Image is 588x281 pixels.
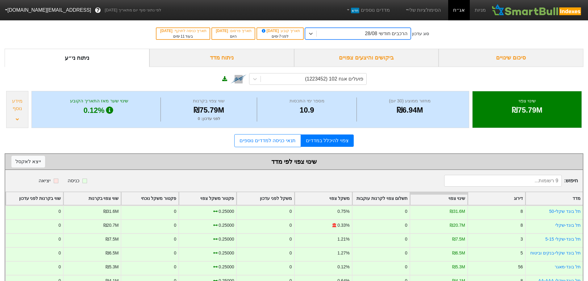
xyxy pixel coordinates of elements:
[259,97,355,105] div: מספר ימי התכסות
[58,208,61,215] div: 0
[290,222,292,229] div: 0
[520,250,523,256] div: 5
[64,192,121,205] div: Toggle SortBy
[219,236,234,242] div: 0.25000
[452,250,465,256] div: ₪6.5M
[444,175,578,187] span: חיפוש :
[174,250,177,256] div: 0
[260,34,300,39] div: לפני ימים
[40,105,159,116] div: 0.12%
[337,250,349,256] div: 1.27%
[5,49,149,67] div: ניתוח ני״ע
[290,250,292,256] div: 0
[181,34,185,39] span: 11
[58,264,61,270] div: 0
[520,208,523,215] div: 8
[174,264,177,270] div: 0
[444,175,562,187] input: 9 רשומות...
[555,223,581,228] a: תל בונד-שקלי
[337,264,349,270] div: 0.12%
[526,192,583,205] div: Toggle SortBy
[162,97,256,105] div: שווי צפוי בקרנות
[230,34,237,39] span: היום
[58,250,61,256] div: 0
[290,264,292,270] div: 0
[259,105,355,116] div: 10.9
[410,192,467,205] div: Toggle SortBy
[405,264,407,270] div: 0
[105,7,161,13] span: לפי נתוני סוף יום מתאריך [DATE]
[452,264,465,270] div: ₪5.3M
[337,236,349,242] div: 1.21%
[450,208,465,215] div: ₪31.6M
[106,250,119,256] div: ₪6.5M
[452,236,465,242] div: ₪7.5M
[295,192,352,205] div: Toggle SortBy
[468,192,525,205] div: Toggle SortBy
[174,208,177,215] div: 0
[365,30,407,37] div: הרכבים חודשי 28/08
[351,8,359,13] span: חדש
[96,6,100,14] span: ?
[337,208,349,215] div: 0.75%
[343,4,392,16] a: מדדים נוספיםחדש
[402,4,444,16] a: הסימולציות שלי
[305,75,363,83] div: פועלים אגח 102 (1223452)
[520,236,523,242] div: 3
[545,237,581,242] a: תל בונד-שקלי 5-15
[58,222,61,229] div: 0
[480,97,574,105] div: שינוי צפוי
[518,264,523,270] div: 56
[160,29,173,33] span: [DATE]
[103,208,119,215] div: ₪31.6M
[68,177,79,184] div: כניסה
[439,49,583,67] div: סיכום שינויים
[405,236,407,242] div: 0
[58,236,61,242] div: 0
[219,250,234,256] div: 0.25000
[405,208,407,215] div: 0
[215,28,252,34] div: תאריך פרסום :
[106,236,119,242] div: ₪7.5M
[216,29,229,33] span: [DATE]
[301,134,354,147] a: צפוי להיכלל במדדים
[179,192,236,205] div: Toggle SortBy
[174,222,177,229] div: 0
[405,222,407,229] div: 0
[290,236,292,242] div: 0
[549,209,581,214] a: תל בונד שקלי-50
[219,264,234,270] div: 0.25000
[358,105,461,116] div: ₪6.94M
[279,34,281,39] span: 7
[405,250,407,256] div: 0
[160,28,206,34] div: תאריך כניסה לתוקף :
[260,28,300,34] div: תאריך קובע :
[174,236,177,242] div: 0
[39,177,51,184] div: יציאה
[106,264,119,270] div: ₪5.3M
[358,97,461,105] div: מחזור ממוצע (30 יום)
[160,34,206,39] div: בעוד ימים
[234,134,301,147] a: תנאי כניסה למדדים נוספים
[530,250,581,255] a: תל בונד שקלי-בנקים וביטוח
[6,192,63,205] div: Toggle SortBy
[219,222,234,229] div: 0.25000
[352,192,410,205] div: Toggle SortBy
[412,31,429,37] div: סוג עדכון
[337,222,349,229] div: 0.33%
[162,116,256,122] div: לפני עדכון : 0
[294,49,439,67] div: ביקושים והיצעים צפויים
[491,4,583,16] img: SmartBull
[103,222,119,229] div: ₪20.7M
[290,208,292,215] div: 0
[121,192,178,205] div: Toggle SortBy
[11,156,45,167] button: ייצא לאקסל
[231,71,247,87] img: tase link
[40,97,159,105] div: שינוי שער מאז התאריך הקובע
[555,264,581,269] a: תל בונד-מאגר
[261,29,280,33] span: [DATE]
[237,192,294,205] div: Toggle SortBy
[450,222,465,229] div: ₪20.7M
[8,97,27,112] div: מידע נוסף
[162,105,256,116] div: ₪75.79M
